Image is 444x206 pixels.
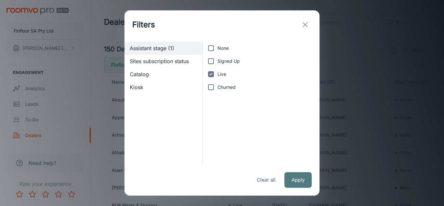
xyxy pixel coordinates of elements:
[284,172,312,188] button: Apply
[217,45,229,52] span: None
[124,55,202,68] div: Sites subscription status
[217,58,240,65] span: Signed Up
[253,172,279,188] button: Clear all
[124,42,202,55] div: Assistant stage (1)
[299,18,312,31] button: exit
[132,19,155,31] h1: Filters
[217,84,236,91] span: Churned
[130,57,197,65] span: Sites subscription status
[124,81,202,94] div: Kiosk
[130,70,197,78] span: Catalog
[130,83,197,91] span: Kiosk
[124,68,202,81] div: Catalog
[217,71,226,78] span: Live
[130,44,197,52] span: Assistant stage (1)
